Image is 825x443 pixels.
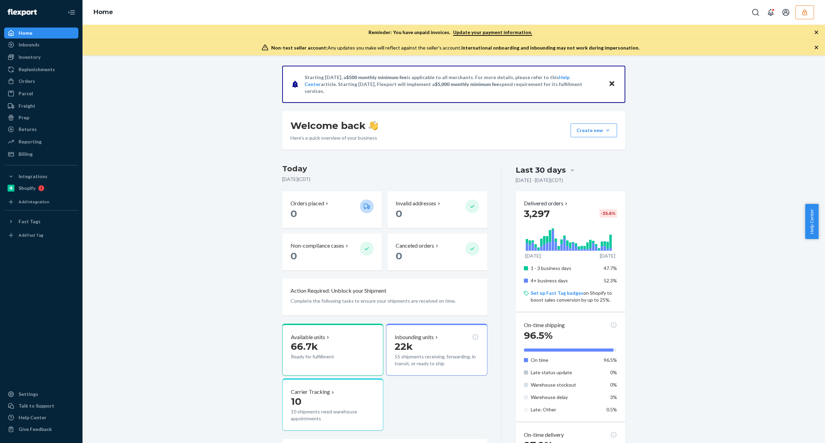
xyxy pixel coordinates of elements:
[764,6,778,19] button: Open notifications
[4,124,78,135] a: Returns
[453,29,532,36] a: Update your payment information.
[396,250,402,262] span: 0
[749,6,762,19] button: Open Search Box
[19,218,41,225] div: Fast Tags
[4,183,78,194] a: Shopify
[19,199,49,205] div: Add Integration
[610,382,617,388] span: 0%
[531,290,617,303] p: on Shopify to boost sales conversion by up to 25%.
[291,353,354,360] p: Ready for fulfillment
[19,173,47,180] div: Integrations
[19,391,38,398] div: Settings
[282,234,382,270] button: Non-compliance cases 0
[19,232,43,238] div: Add Fast Tag
[4,52,78,63] a: Inventory
[88,2,119,22] ol: breadcrumbs
[516,177,563,184] p: [DATE] - [DATE] ( CDT )
[524,199,569,207] p: Delivered orders
[387,191,487,228] button: Invalid addresses 0
[610,394,617,400] span: 3%
[4,400,78,411] a: Talk to Support
[4,412,78,423] a: Help Center
[19,402,54,409] div: Talk to Support
[531,290,583,296] a: Set up Fast Tag badges
[395,341,413,352] span: 22k
[531,369,598,376] p: Late status update
[4,88,78,99] a: Parcel
[19,66,55,73] div: Replenishments
[610,369,617,375] span: 0%
[396,208,402,219] span: 0
[346,74,407,80] span: $500 monthly minimum fee
[531,265,598,272] p: 1 - 3 business days
[805,204,818,239] button: Help Center
[291,396,301,407] span: 10
[291,341,318,352] span: 66.7k
[290,119,378,132] h1: Welcome back
[600,252,615,259] p: [DATE]
[291,333,325,341] p: Available units
[290,134,378,141] p: Here’s a quick overview of your business
[599,209,617,218] div: -35.6 %
[607,79,616,89] button: Close
[290,298,479,304] p: Complete the following tasks to ensure your shipments are received on time.
[606,407,617,412] span: 0.5%
[4,216,78,227] button: Fast Tags
[290,199,324,207] p: Orders placed
[604,265,617,271] span: 47.7%
[395,333,434,341] p: Inbounding units
[271,44,639,51] div: Any updates you make will reflect against the seller's account.
[524,208,550,219] span: 3,297
[525,252,541,259] p: [DATE]
[4,171,78,182] button: Integrations
[4,64,78,75] a: Replenishments
[19,414,46,421] div: Help Center
[282,176,487,183] p: [DATE] ( CDT )
[282,163,487,174] h3: Today
[461,45,639,51] span: International onboarding and inbounding may not work during impersonation.
[291,408,375,422] p: 10 shipments need warehouse appointments
[524,329,553,341] span: 96.5%
[19,102,35,109] div: Freight
[395,353,478,367] p: 55 shipments receiving, forwarding, in transit, or ready to ship
[604,278,617,283] span: 52.3%
[282,191,382,228] button: Orders placed 0
[604,357,617,363] span: 96.5%
[19,138,42,145] div: Reporting
[4,76,78,87] a: Orders
[65,6,78,19] button: Close Navigation
[19,151,33,158] div: Billing
[531,381,598,388] p: Warehouse stockout
[4,424,78,435] button: Give Feedback
[305,74,602,95] p: Starting [DATE], a is applicable to all merchants. For more details, please refer to this article...
[4,112,78,123] a: Prep
[19,90,33,97] div: Parcel
[4,196,78,207] a: Add Integration
[516,165,566,175] div: Last 30 days
[4,149,78,160] a: Billing
[19,126,37,133] div: Returns
[368,29,532,36] p: Reminder: You have unpaid invoices.
[93,8,113,16] a: Home
[19,426,52,433] div: Give Feedback
[524,321,565,329] p: On-time shipping
[779,6,793,19] button: Open account menu
[387,234,487,270] button: Canceled orders 0
[4,28,78,39] a: Home
[4,389,78,400] a: Settings
[386,324,487,376] button: Inbounding units22k55 shipments receiving, forwarding, in transit, or ready to ship
[19,41,40,48] div: Inbounds
[396,242,434,250] p: Canceled orders
[531,277,598,284] p: 4+ business days
[4,39,78,50] a: Inbounds
[368,121,378,130] img: hand-wave emoji
[282,378,383,431] button: Carrier Tracking1010 shipments need warehouse appointments
[4,100,78,111] a: Freight
[396,199,436,207] p: Invalid addresses
[290,250,297,262] span: 0
[524,431,564,439] p: On-time delivery
[19,54,41,61] div: Inventory
[19,114,29,121] div: Prep
[290,287,386,295] p: Action Required: Unblock your Shipment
